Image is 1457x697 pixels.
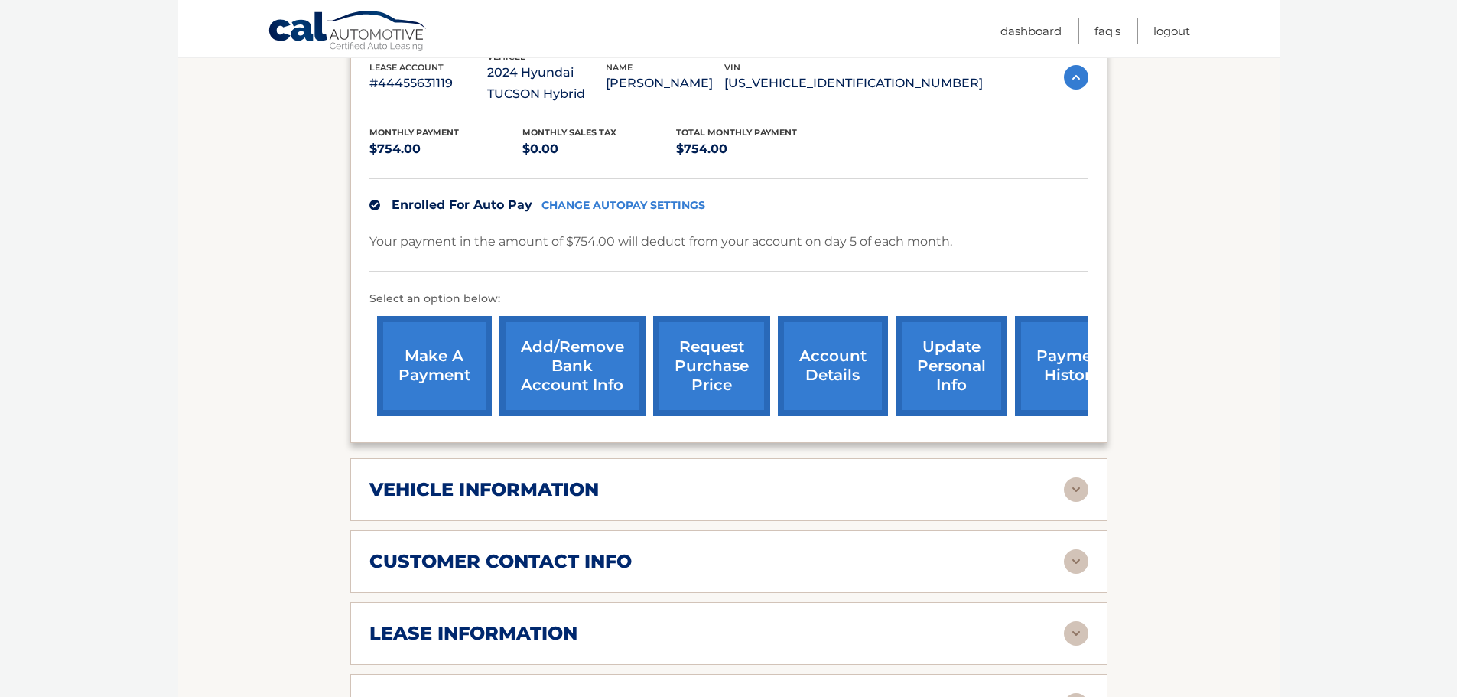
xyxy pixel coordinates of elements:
[606,73,724,94] p: [PERSON_NAME]
[522,138,676,160] p: $0.00
[369,550,632,573] h2: customer contact info
[1153,18,1190,44] a: Logout
[653,316,770,416] a: request purchase price
[369,622,577,645] h2: lease information
[499,316,646,416] a: Add/Remove bank account info
[268,10,428,54] a: Cal Automotive
[369,127,459,138] span: Monthly Payment
[392,197,532,212] span: Enrolled For Auto Pay
[487,62,606,105] p: 2024 Hyundai TUCSON Hybrid
[1064,549,1088,574] img: accordion-rest.svg
[369,200,380,210] img: check.svg
[522,127,616,138] span: Monthly sales Tax
[1064,477,1088,502] img: accordion-rest.svg
[369,290,1088,308] p: Select an option below:
[778,316,888,416] a: account details
[541,199,705,212] a: CHANGE AUTOPAY SETTINGS
[369,138,523,160] p: $754.00
[724,62,740,73] span: vin
[369,62,444,73] span: lease account
[724,73,983,94] p: [US_VEHICLE_IDENTIFICATION_NUMBER]
[369,231,952,252] p: Your payment in the amount of $754.00 will deduct from your account on day 5 of each month.
[676,127,797,138] span: Total Monthly Payment
[369,478,599,501] h2: vehicle information
[606,62,633,73] span: name
[1094,18,1120,44] a: FAQ's
[1000,18,1062,44] a: Dashboard
[1015,316,1130,416] a: payment history
[377,316,492,416] a: make a payment
[896,316,1007,416] a: update personal info
[676,138,830,160] p: $754.00
[1064,621,1088,646] img: accordion-rest.svg
[1064,65,1088,90] img: accordion-active.svg
[369,73,488,94] p: #44455631119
